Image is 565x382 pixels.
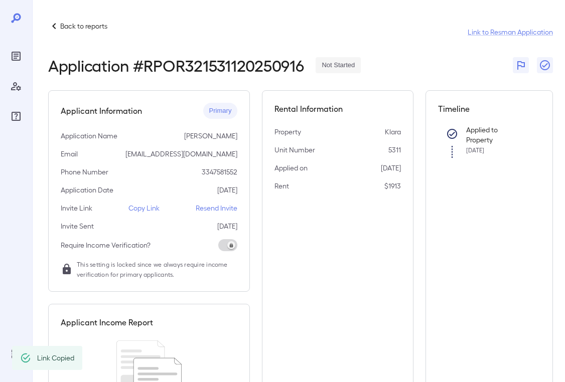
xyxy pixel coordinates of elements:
div: Log Out [8,346,24,362]
p: Phone Number [61,167,108,177]
p: Resend Invite [196,203,237,213]
span: Primary [203,106,238,116]
p: Invite Sent [61,221,94,231]
h5: Timeline [438,103,540,115]
p: [EMAIL_ADDRESS][DOMAIN_NAME] [125,149,237,159]
p: Application Date [61,185,113,195]
p: Back to reports [60,21,107,31]
div: Link Copied [37,349,74,367]
span: Not Started [316,61,361,70]
div: FAQ [8,108,24,124]
p: Application Name [61,131,117,141]
p: [DATE] [217,221,237,231]
p: [DATE] [381,163,401,173]
h5: Applicant Income Report [61,316,153,328]
span: This setting is locked since we always require income verification for primary applicants. [77,259,237,279]
p: Rent [274,181,289,191]
p: Klara [385,127,401,137]
p: Property [274,127,301,137]
p: $1913 [384,181,401,191]
div: Reports [8,48,24,64]
span: [DATE] [466,146,484,153]
p: 3347581552 [202,167,237,177]
button: Close Report [537,57,553,73]
p: Require Income Verification? [61,240,151,250]
p: Email [61,149,78,159]
h5: Applicant Information [61,105,142,117]
p: [PERSON_NAME] [184,131,237,141]
p: Copy Link [128,203,160,213]
button: Flag Report [513,57,529,73]
p: 5311 [388,145,401,155]
h5: Rental Information [274,103,401,115]
a: Link to Resman Application [468,27,553,37]
div: Manage Users [8,78,24,94]
p: Unit Number [274,145,315,155]
p: [DATE] [217,185,237,195]
p: Applied on [274,163,308,173]
p: Invite Link [61,203,92,213]
h2: Application # RPOR321531120250916 [48,56,304,74]
p: Applied to Property [466,125,524,145]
